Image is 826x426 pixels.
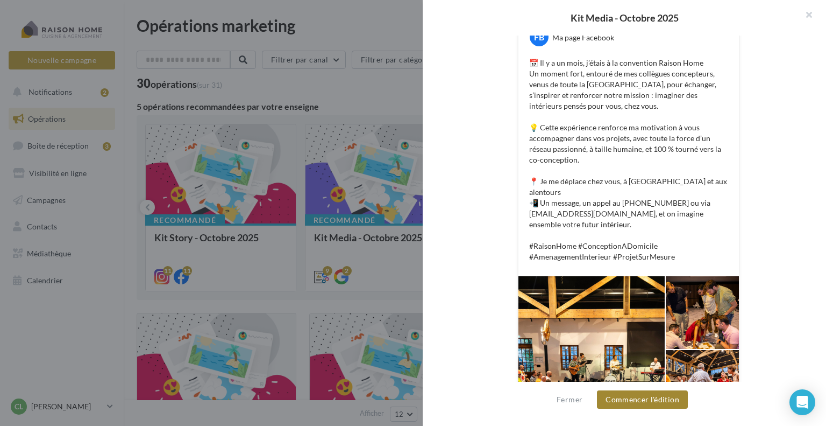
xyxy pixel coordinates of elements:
button: Fermer [552,393,587,406]
div: Open Intercom Messenger [789,389,815,415]
button: Commencer l'édition [597,390,688,409]
p: 📅 Il y a un mois, j’étais à la convention Raison Home Un moment fort, entouré de mes collègues co... [529,58,728,262]
div: Ma page Facebook [552,32,614,43]
div: Kit Media - Octobre 2025 [440,13,809,23]
div: FB [530,27,549,46]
